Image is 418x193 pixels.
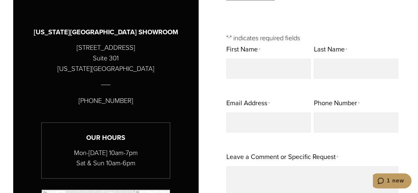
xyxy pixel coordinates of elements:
label: Email Address [226,97,270,110]
label: Leave a Comment or Specific Request [226,151,338,164]
p: Mon-[DATE] 10am-7pm Sat & Sun 10am-6pm [42,148,170,168]
label: Phone Number [314,97,360,110]
p: [PHONE_NUMBER] [79,95,133,106]
p: " " indicates required fields [226,33,399,43]
p: [STREET_ADDRESS] Suite 301 [US_STATE][GEOGRAPHIC_DATA] [57,42,154,74]
h3: [US_STATE][GEOGRAPHIC_DATA] SHOWROOM [34,27,178,37]
h3: Our Hours [42,133,170,143]
iframe: Opens a widget where you can chat to one of our agents [373,173,411,190]
label: First Name [226,43,260,56]
label: Last Name [314,43,347,56]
